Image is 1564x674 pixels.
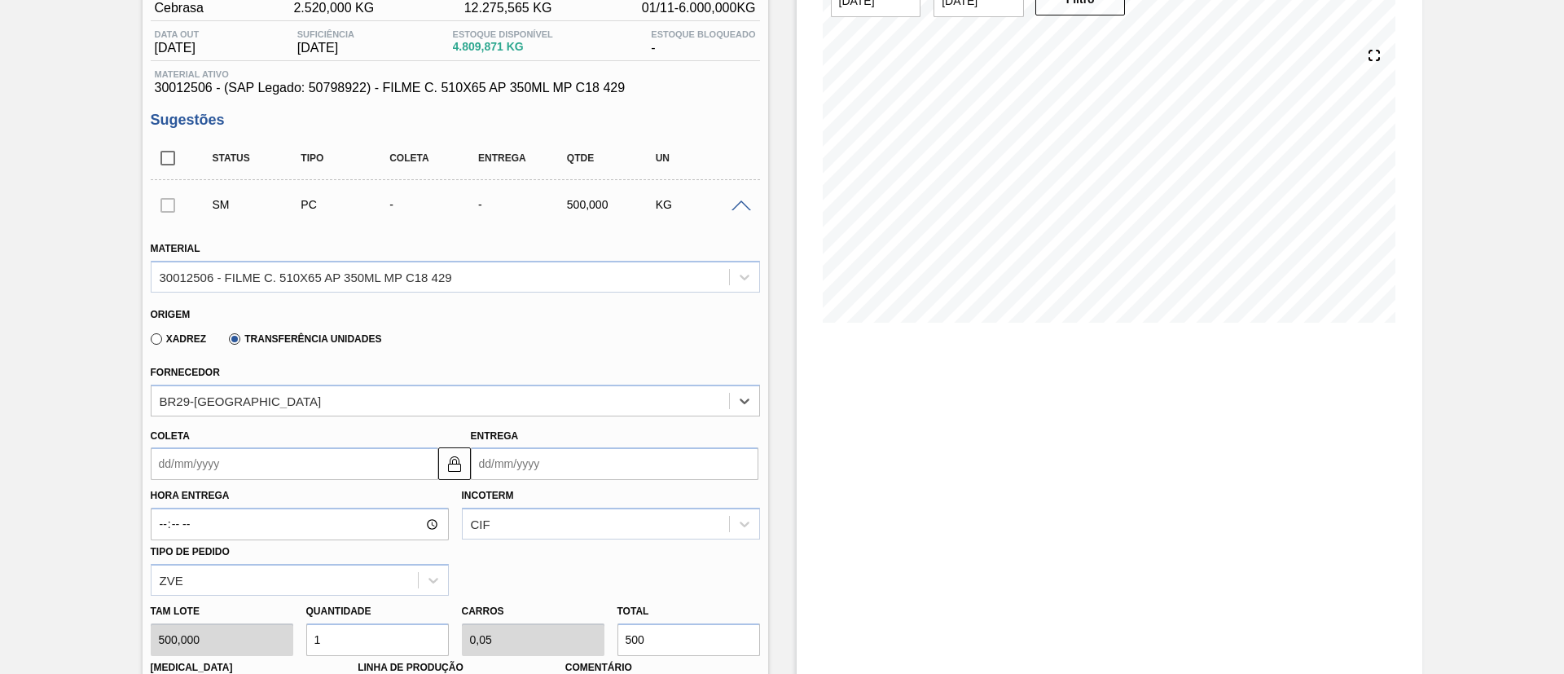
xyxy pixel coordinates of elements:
label: Total [617,606,649,617]
span: [DATE] [297,41,354,55]
label: Coleta [151,430,190,442]
span: Data out [155,29,200,39]
span: Suficiência [297,29,354,39]
div: KG [652,198,750,211]
div: Sugestão Manual [209,198,307,211]
div: Status [209,152,307,164]
label: Origem [151,309,191,320]
label: Transferência Unidades [229,333,381,345]
span: [DATE] [155,41,200,55]
div: 30012506 - FILME C. 510X65 AP 350ML MP C18 429 [160,270,452,284]
span: Material ativo [155,69,756,79]
label: Xadrez [151,333,207,345]
img: locked [445,454,464,474]
div: - [647,29,759,55]
div: Entrega [474,152,573,164]
div: Qtde [563,152,661,164]
span: 12.275,565 KG [464,1,552,15]
div: BR29-[GEOGRAPHIC_DATA] [160,394,322,407]
div: ZVE [160,573,183,587]
input: dd/mm/yyyy [151,447,438,480]
label: Fornecedor [151,367,220,378]
div: UN [652,152,750,164]
div: Coleta [385,152,484,164]
div: CIF [471,518,490,531]
label: [MEDICAL_DATA] [151,662,233,673]
label: Tam lote [151,600,293,623]
label: Hora Entrega [151,484,449,508]
div: 500,000 [563,198,661,211]
label: Carros [462,606,504,617]
div: - [385,198,484,211]
div: Pedido de Compra [297,198,395,211]
label: Tipo de pedido [151,546,230,557]
span: 4.809,871 KG [453,41,553,53]
div: Tipo [297,152,395,164]
h3: Sugestões [151,112,760,129]
span: Estoque Bloqueado [651,29,755,39]
button: locked [438,447,471,480]
label: Material [151,243,200,254]
span: 2.520,000 KG [293,1,374,15]
label: Quantidade [306,606,371,617]
label: Incoterm [462,490,514,501]
label: Linha de Produção [358,662,463,673]
span: 30012506 - (SAP Legado: 50798922) - FILME C. 510X65 AP 350ML MP C18 429 [155,81,756,95]
span: Cebrasa [155,1,204,15]
span: 01/11 - 6.000,000 KG [642,1,756,15]
span: Estoque Disponível [453,29,553,39]
label: Entrega [471,430,519,442]
div: - [474,198,573,211]
input: dd/mm/yyyy [471,447,758,480]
